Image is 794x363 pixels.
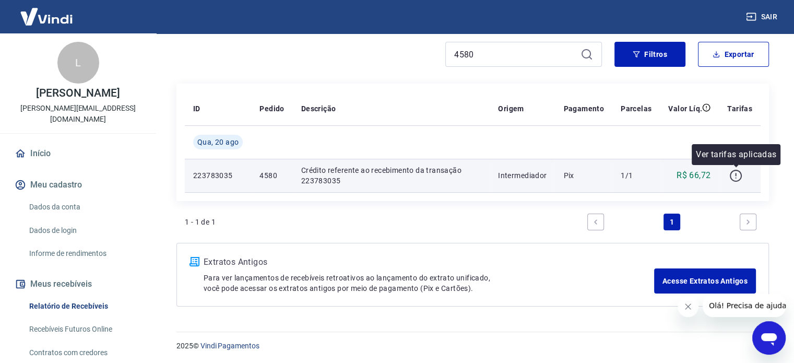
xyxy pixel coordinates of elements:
[587,214,604,230] a: Previous page
[13,273,144,296] button: Meus recebíveis
[25,296,144,317] a: Relatório de Recebíveis
[621,170,651,181] p: 1/1
[498,170,547,181] p: Intermediador
[301,165,481,186] p: Crédito referente ao recebimento da transação 223783035
[583,209,761,235] ul: Pagination
[301,103,336,114] p: Descrição
[563,103,604,114] p: Pagamento
[259,103,284,114] p: Pedido
[25,220,144,241] a: Dados de login
[663,214,680,230] a: Page 1 is your current page
[185,217,216,227] p: 1 - 1 de 1
[36,88,120,99] p: [PERSON_NAME]
[259,170,284,181] p: 4580
[454,46,576,62] input: Busque pelo número do pedido
[189,257,199,266] img: ícone
[13,142,144,165] a: Início
[200,342,259,350] a: Vindi Pagamentos
[193,103,200,114] p: ID
[204,256,654,268] p: Extratos Antigos
[621,103,651,114] p: Parcelas
[696,148,776,161] p: Ver tarifas aplicadas
[176,341,769,352] p: 2025 ©
[498,103,524,114] p: Origem
[654,268,756,294] a: Acesse Extratos Antigos
[25,243,144,264] a: Informe de rendimentos
[698,42,769,67] button: Exportar
[614,42,685,67] button: Filtros
[197,137,239,147] span: Qua, 20 ago
[204,273,654,294] p: Para ver lançamentos de recebíveis retroativos ao lançamento do extrato unificado, você pode aces...
[744,7,781,27] button: Sair
[193,170,243,181] p: 223783035
[678,296,698,317] iframe: Fechar mensagem
[13,1,80,32] img: Vindi
[752,321,786,355] iframe: Botão para abrir a janela de mensagens
[563,170,604,181] p: Pix
[740,214,756,230] a: Next page
[13,173,144,196] button: Meu cadastro
[6,7,88,16] span: Olá! Precisa de ajuda?
[25,196,144,218] a: Dados da conta
[677,169,710,182] p: R$ 66,72
[57,42,99,84] div: L
[727,103,752,114] p: Tarifas
[668,103,702,114] p: Valor Líq.
[8,103,148,125] p: [PERSON_NAME][EMAIL_ADDRESS][DOMAIN_NAME]
[703,294,786,317] iframe: Mensagem da empresa
[25,319,144,340] a: Recebíveis Futuros Online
